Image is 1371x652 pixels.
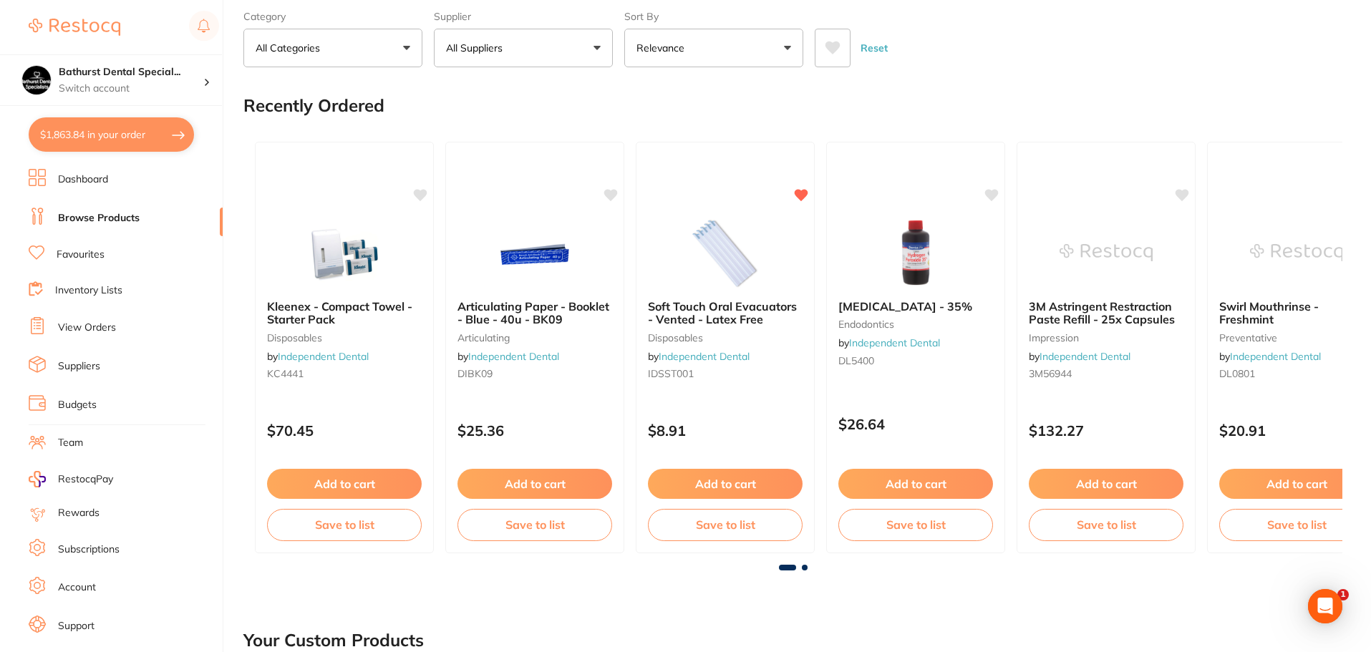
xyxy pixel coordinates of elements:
[1040,350,1130,363] a: Independent Dental
[468,350,559,363] a: Independent Dental
[1029,332,1183,344] small: impression
[58,321,116,335] a: View Orders
[434,10,613,23] label: Supplier
[1230,350,1321,363] a: Independent Dental
[838,300,993,313] b: Hydrogen Peroxide - 35%
[648,509,803,540] button: Save to list
[58,542,120,557] a: Subscriptions
[267,300,422,326] b: Kleenex - Compact Towel - Starter Pack
[267,422,422,439] p: $70.45
[58,172,108,187] a: Dashboard
[1029,368,1183,379] small: 3M56944
[267,509,422,540] button: Save to list
[59,65,203,79] h4: Bathurst Dental Specialists
[58,398,97,412] a: Budgets
[1060,217,1153,288] img: 3M Astringent Restraction Paste Refill - 25x Capsules
[58,580,96,595] a: Account
[849,336,940,349] a: Independent Dental
[243,631,424,651] h2: Your Custom Products
[648,368,803,379] small: IDSST001
[243,29,422,67] button: All Categories
[1250,217,1343,288] img: Swirl Mouthrinse - Freshmint
[29,19,120,36] img: Restocq Logo
[648,469,803,499] button: Add to cart
[457,300,612,326] b: Articulating Paper - Booklet - Blue - 40u - BK09
[58,619,95,633] a: Support
[29,117,194,152] button: $1,863.84 in your order
[838,469,993,499] button: Add to cart
[624,10,803,23] label: Sort By
[838,509,993,540] button: Save to list
[1308,589,1342,623] div: Open Intercom Messenger
[838,318,993,330] small: endodontics
[636,41,690,55] p: Relevance
[57,248,105,262] a: Favourites
[267,469,422,499] button: Add to cart
[648,332,803,344] small: disposables
[267,350,369,363] span: by
[659,350,750,363] a: Independent Dental
[446,41,508,55] p: All Suppliers
[457,350,559,363] span: by
[1029,422,1183,439] p: $132.27
[648,422,803,439] p: $8.91
[1337,589,1349,600] span: 1
[457,368,612,379] small: DIBK09
[648,300,803,326] b: Soft Touch Oral Evacuators - Vented - Latex Free
[29,471,113,487] a: RestocqPay
[58,506,100,520] a: Rewards
[679,217,772,288] img: Soft Touch Oral Evacuators - Vented - Latex Free
[58,472,113,487] span: RestocqPay
[22,66,51,94] img: Bathurst Dental Specialists
[869,217,962,288] img: Hydrogen Peroxide - 35%
[267,368,422,379] small: KC4441
[838,355,993,366] small: DL5400
[278,350,369,363] a: Independent Dental
[1029,509,1183,540] button: Save to list
[856,29,892,67] button: Reset
[434,29,613,67] button: All Suppliers
[1219,350,1321,363] span: by
[58,436,83,450] a: Team
[267,332,422,344] small: disposables
[243,96,384,116] h2: Recently Ordered
[488,217,581,288] img: Articulating Paper - Booklet - Blue - 40u - BK09
[457,422,612,439] p: $25.36
[58,359,100,374] a: Suppliers
[1029,469,1183,499] button: Add to cart
[1029,300,1183,326] b: 3M Astringent Restraction Paste Refill - 25x Capsules
[59,82,203,96] p: Switch account
[457,469,612,499] button: Add to cart
[1029,350,1130,363] span: by
[624,29,803,67] button: Relevance
[457,509,612,540] button: Save to list
[55,283,122,298] a: Inventory Lists
[58,211,140,225] a: Browse Products
[457,332,612,344] small: articulating
[256,41,326,55] p: All Categories
[29,471,46,487] img: RestocqPay
[298,217,391,288] img: Kleenex - Compact Towel - Starter Pack
[838,416,993,432] p: $26.64
[648,350,750,363] span: by
[29,11,120,44] a: Restocq Logo
[838,336,940,349] span: by
[243,10,422,23] label: Category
